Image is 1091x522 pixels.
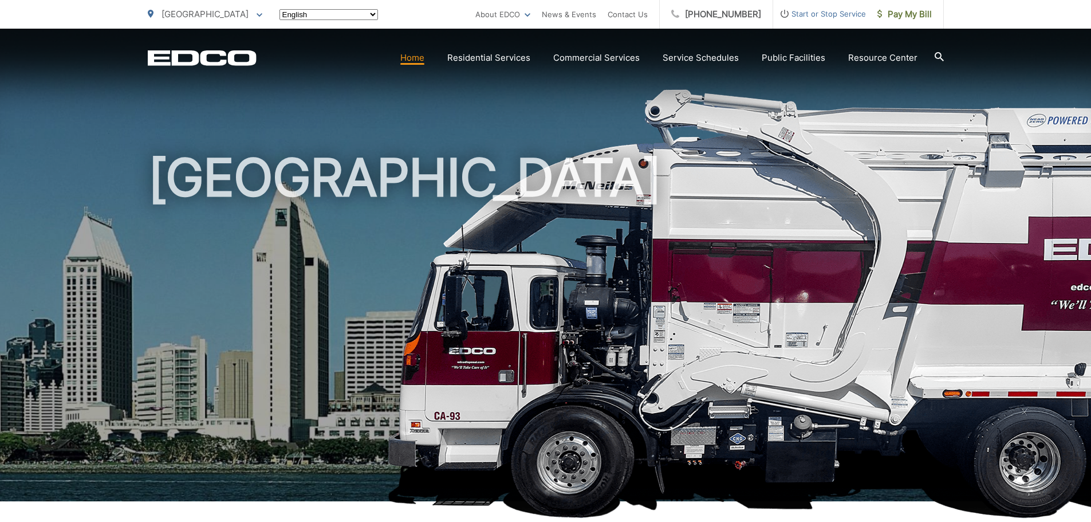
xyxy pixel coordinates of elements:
a: Contact Us [608,7,648,21]
span: [GEOGRAPHIC_DATA] [162,9,249,19]
a: Home [400,51,424,65]
a: Resource Center [848,51,917,65]
h1: [GEOGRAPHIC_DATA] [148,149,944,512]
a: News & Events [542,7,596,21]
a: Public Facilities [762,51,825,65]
a: Commercial Services [553,51,640,65]
a: About EDCO [475,7,530,21]
a: Service Schedules [663,51,739,65]
select: Select a language [279,9,378,20]
a: EDCD logo. Return to the homepage. [148,50,257,66]
span: Pay My Bill [877,7,932,21]
a: Residential Services [447,51,530,65]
